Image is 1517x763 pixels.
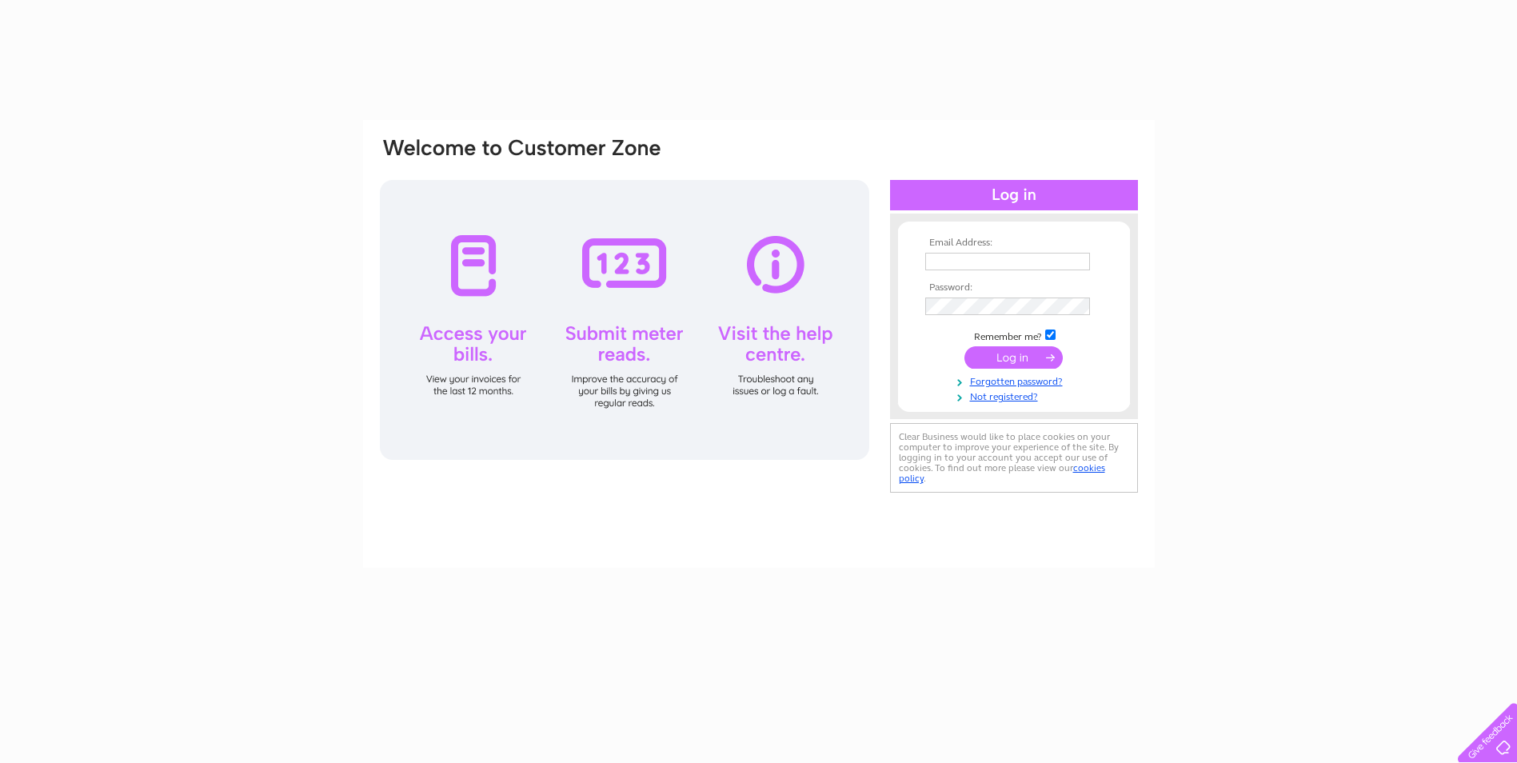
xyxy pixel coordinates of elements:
[964,346,1063,369] input: Submit
[890,423,1138,493] div: Clear Business would like to place cookies on your computer to improve your experience of the sit...
[925,388,1107,403] a: Not registered?
[899,462,1105,484] a: cookies policy
[921,327,1107,343] td: Remember me?
[921,238,1107,249] th: Email Address:
[925,373,1107,388] a: Forgotten password?
[921,282,1107,294] th: Password:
